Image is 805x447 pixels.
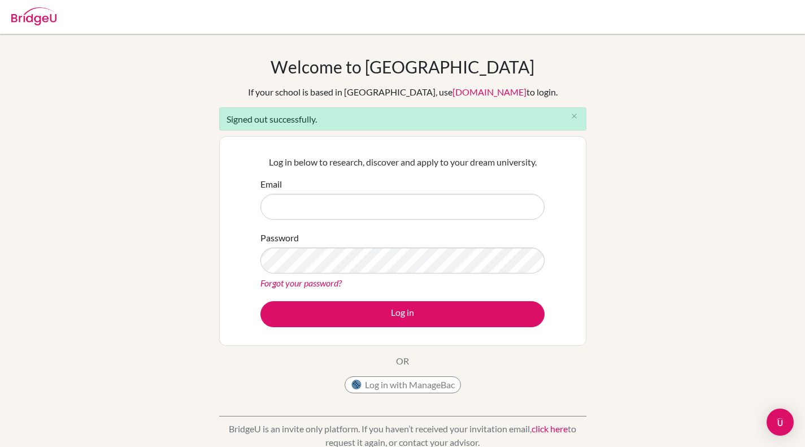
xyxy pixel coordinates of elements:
button: Log in with ManageBac [345,376,461,393]
a: [DOMAIN_NAME] [452,86,526,97]
div: Signed out successfully. [219,107,586,131]
i: close [570,112,578,120]
button: Close [563,108,586,125]
button: Log in [260,301,545,327]
a: Forgot your password? [260,277,342,288]
label: Email [260,177,282,191]
p: OR [396,354,409,368]
img: Bridge-U [11,7,56,25]
h1: Welcome to [GEOGRAPHIC_DATA] [271,57,534,77]
div: Open Intercom Messenger [767,409,794,436]
div: If your school is based in [GEOGRAPHIC_DATA], use to login. [248,85,558,99]
a: click here [532,423,568,434]
label: Password [260,231,299,245]
p: Log in below to research, discover and apply to your dream university. [260,155,545,169]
